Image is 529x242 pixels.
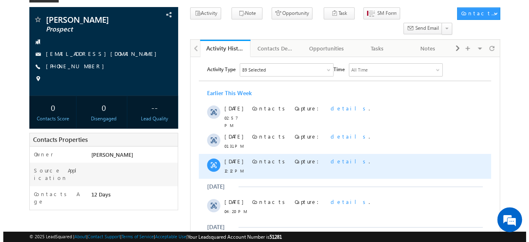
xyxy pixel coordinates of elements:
span: details [140,141,178,148]
div: 0 [79,100,122,115]
span: SM Form [374,10,393,17]
button: Contacts Actions [454,7,496,20]
span: Contacts Capture: [62,76,133,83]
div: Earlier This Week [17,32,61,40]
span: Send Email [412,24,435,32]
a: Contacts Details [247,40,298,57]
button: Opportunity [268,7,309,19]
button: Activity [187,7,218,19]
span: Contacts Capture: [62,182,133,189]
span: Contacts Capture: [62,101,133,108]
span: [DATE] [34,101,52,108]
a: Opportunities [298,40,349,57]
div: 0 [28,100,71,115]
span: Your Leadsquared Account Number is [184,234,279,240]
span: Prospect [43,25,134,34]
div: Disengaged [79,115,122,122]
span: [PERSON_NAME] [107,214,149,221]
span: [DATE] [34,141,52,149]
div: Contacts Score [28,115,71,122]
div: Contacts Details [254,43,291,53]
span: © 2025 LeadSquared | | | | | [26,233,279,241]
button: Send Email [400,23,439,35]
span: System [81,214,99,221]
div: . [62,48,204,55]
a: Tasks [349,40,400,57]
span: Automation [71,221,112,228]
label: Owner [31,151,50,158]
span: 12:12 PM [34,110,59,117]
span: [DATE] [34,76,52,83]
a: Notes [399,40,450,57]
div: . [62,182,204,189]
span: details [140,182,178,189]
span: 51281 [266,234,279,240]
span: 02:57 PM [34,57,59,72]
a: Terms of Service [118,234,150,239]
span: 01:31 PM [34,85,59,93]
div: . [62,141,204,149]
div: Lead Quality [130,115,172,122]
span: [DATE] [34,48,52,55]
span: Contacts Properties [30,135,84,144]
a: About [71,234,83,239]
span: Contacts Capture: [62,48,133,55]
div: [DATE] [17,166,43,174]
span: Time [143,6,154,19]
button: SM Form [360,7,397,19]
div: [DATE] [17,126,43,133]
button: Note [228,7,259,19]
img: d_60004797649_company_0_60004797649 [14,43,35,54]
div: Opportunities [305,43,341,53]
div: Notes [406,43,443,53]
label: Contacts Age [31,190,80,205]
span: [PERSON_NAME] [43,15,134,24]
div: . [62,101,204,108]
span: Activity Type [17,6,45,19]
span: Contacts Capture: [62,141,133,148]
div: 89 Selected [52,9,75,17]
div: Chat with us now [43,43,139,54]
span: System [162,214,180,221]
div: -- [130,100,172,115]
span: 12:06 PM [34,191,59,199]
div: . [62,76,204,83]
span: [DATE] [34,182,52,189]
div: 12 Days [86,190,174,202]
div: Contacts Actions [458,10,493,17]
a: Activity History [197,40,248,57]
textarea: Type your message and hit 'Enter' [11,77,151,180]
div: Sales Activity,BL - Business Loan,FL - Flexible Loan,FT - Flexi Loan Balance Transfer,HL - Home L... [50,7,143,19]
div: Minimize live chat window [136,4,155,24]
div: Activity History [203,44,241,52]
label: Source Application [31,167,80,182]
span: 04:20 PM [34,151,59,158]
span: Contacts Owner changed from to by through . [62,206,198,228]
div: All Time [161,9,177,17]
span: [PHONE_NUMBER] [43,62,105,71]
a: Acceptable Use [152,234,183,239]
span: [DATE] [34,206,52,214]
a: [EMAIL_ADDRESS][DOMAIN_NAME] [43,50,157,57]
span: 11:51 AM [34,216,59,223]
span: [PERSON_NAME] [88,151,129,158]
div: Tasks [355,43,392,53]
span: details [140,101,178,108]
button: Task [320,7,351,19]
li: Contacts Details [247,40,298,56]
a: Contact Support [84,234,117,239]
em: Start Chat [112,186,150,197]
span: details [140,76,178,83]
li: Activity History [197,40,248,56]
span: details [140,48,178,55]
